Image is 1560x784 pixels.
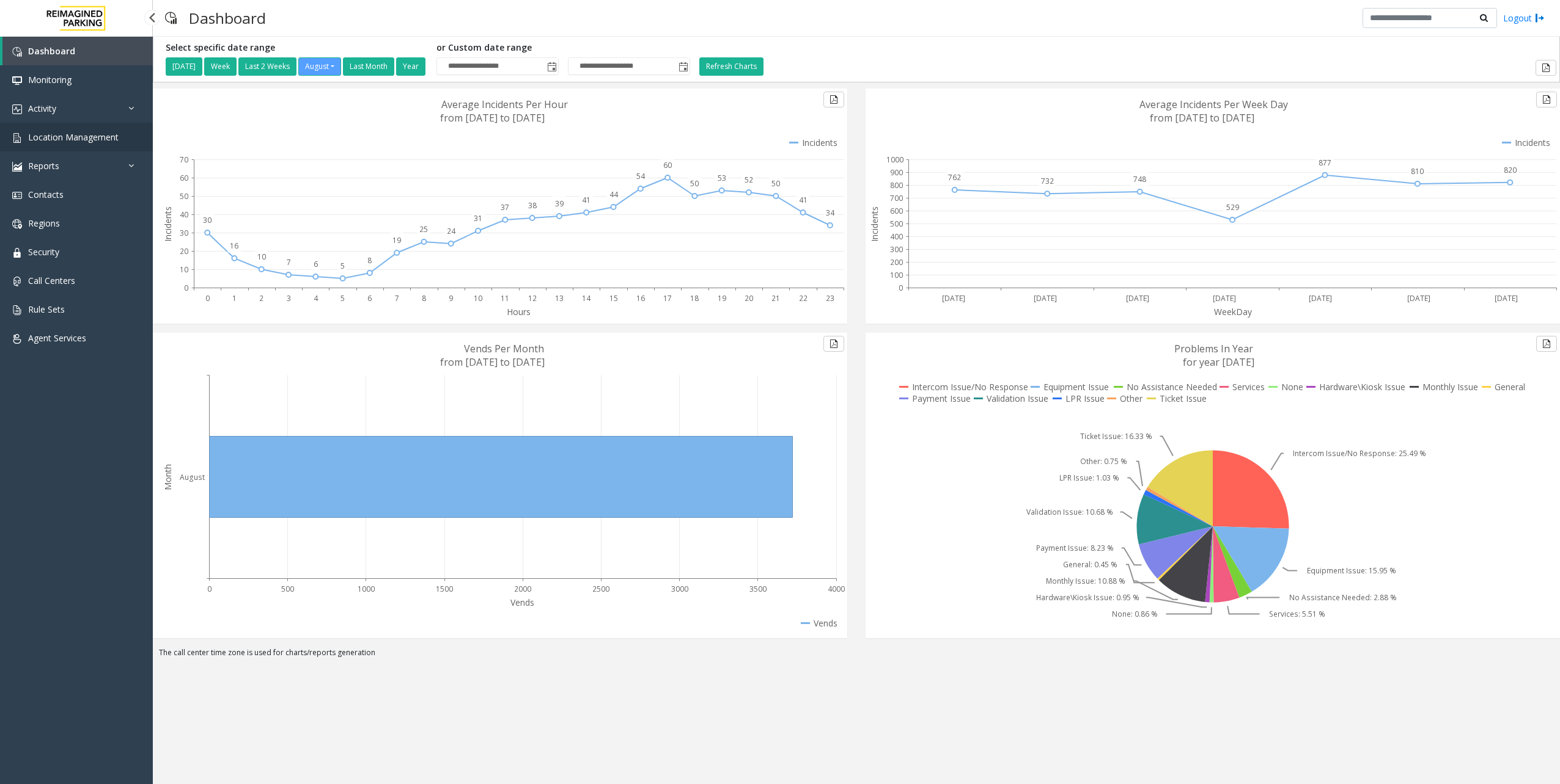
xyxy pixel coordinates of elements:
text: 4000 [828,584,845,594]
span: Activity [28,103,56,114]
text: 9 [449,293,453,303]
text: Problems In Year [1174,342,1253,355]
img: 'icon' [12,162,22,172]
text: Services: 5.51 % [1269,609,1325,619]
text: 23 [826,293,834,303]
img: 'icon' [12,104,22,114]
text: WeekDay [1214,306,1253,318]
text: 21 [771,293,780,303]
text: 0 [899,283,903,293]
text: 17 [663,293,672,303]
text: 13 [555,293,564,303]
text: 5 [340,293,345,303]
text: 20 [180,246,188,256]
text: 1000 [358,584,375,594]
text: 37 [501,202,509,212]
text: August [180,472,205,482]
text: Incidents [869,206,880,242]
text: Validation Issue: 10.68 % [1026,507,1113,517]
text: 44 [609,189,619,200]
button: [DATE] [166,57,202,76]
text: 10 [180,264,188,275]
text: 5 [340,261,345,271]
button: Export to pdf [823,336,844,352]
span: Location Management [28,131,119,143]
text: Monthly Issue: 10.88 % [1046,576,1125,586]
text: 7 [395,293,399,303]
a: Logout [1503,12,1545,24]
text: Intercom Issue/No Response: 25.49 % [1293,448,1426,459]
text: Month [162,464,174,490]
text: 3500 [749,584,767,594]
text: 40 [180,209,188,220]
text: 6 [367,293,372,303]
text: 70 [180,154,188,165]
text: General: 0.45 % [1063,559,1117,570]
text: 762 [948,172,961,183]
img: 'icon' [12,248,22,258]
text: 30 [203,215,212,225]
text: 39 [555,198,564,209]
text: 500 [281,584,294,594]
button: Export to pdf [1536,92,1557,107]
img: 'icon' [12,334,22,344]
span: Rule Sets [28,303,65,315]
img: 'icon' [12,76,22,85]
text: 50 [690,178,699,189]
text: 8 [367,255,372,266]
text: 10 [474,293,482,303]
text: 16 [230,241,238,251]
text: Average Incidents Per Week Day [1139,98,1288,111]
text: [DATE] [1213,293,1236,303]
text: 14 [582,293,591,303]
img: 'icon' [12,219,22,229]
text: 1 [232,293,237,303]
text: LPR Issue: 1.03 % [1059,473,1119,483]
span: Toggle popup [676,58,690,75]
text: 1500 [436,584,453,594]
span: Security [28,246,59,258]
span: Contacts [28,189,64,200]
text: 18 [690,293,699,303]
span: Reports [28,160,59,172]
text: 877 [1319,158,1331,168]
text: 22 [799,293,808,303]
text: [DATE] [1034,293,1057,303]
text: 700 [890,193,903,203]
text: 4 [314,293,318,303]
text: 100 [890,270,903,280]
text: 53 [718,173,726,183]
text: 54 [636,171,646,181]
text: 3000 [671,584,688,594]
text: 7 [287,257,291,267]
text: 38 [528,200,537,211]
text: 200 [890,257,903,267]
text: from [DATE] to [DATE] [1150,111,1254,125]
text: [DATE] [1309,293,1332,303]
span: Regions [28,217,60,229]
text: Vends [510,597,534,608]
text: Vends Per Month [464,342,544,355]
button: Export to pdf [1536,60,1556,76]
img: pageIcon [165,3,177,33]
text: Average Incidents Per Hour [441,98,568,111]
text: 60 [663,160,672,170]
text: from [DATE] to [DATE] [440,355,545,369]
text: 748 [1133,174,1146,184]
text: 600 [890,206,903,216]
text: 2 [259,293,263,303]
text: 41 [582,195,591,205]
text: 0 [207,584,212,594]
text: Payment Issue: 8.23 % [1036,543,1114,553]
span: Monitoring [28,74,72,85]
text: 52 [745,175,753,185]
text: for year [DATE] [1183,355,1254,369]
h5: or Custom date range [436,43,690,53]
text: 19 [718,293,726,303]
text: 0 [184,283,188,293]
text: Ticket Issue: 16.33 % [1080,431,1152,441]
text: 31 [474,213,482,223]
text: 41 [799,195,808,205]
button: Export to pdf [1536,336,1557,352]
text: 900 [890,167,903,178]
